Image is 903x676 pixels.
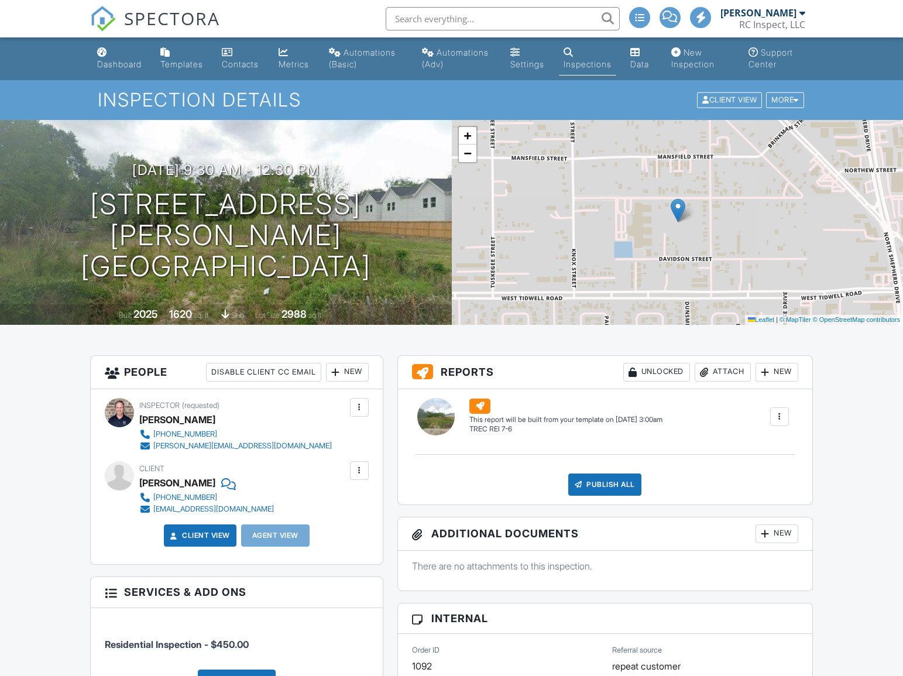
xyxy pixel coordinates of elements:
[217,42,264,76] a: Contacts
[329,47,396,69] div: Automations (Basic)
[697,92,762,108] div: Client View
[119,311,132,320] span: Built
[222,59,259,69] div: Contacts
[206,363,321,382] div: Disable Client CC Email
[124,6,220,30] span: SPECTORA
[326,363,369,382] div: New
[671,47,715,69] div: New Inspection
[133,308,158,320] div: 2025
[139,474,215,492] div: [PERSON_NAME]
[97,59,142,69] div: Dashboard
[98,90,805,110] h1: Inspection Details
[169,308,192,320] div: 1620
[153,505,274,514] div: [EMAIL_ADDRESS][DOMAIN_NAME]
[630,59,649,69] div: Data
[623,363,690,382] div: Unlocked
[667,42,734,76] a: New Inspection
[696,95,765,104] a: Client View
[776,316,778,323] span: |
[92,42,146,76] a: Dashboard
[160,59,203,69] div: Templates
[459,127,476,145] a: Zoom in
[506,42,550,76] a: Settings
[469,424,662,434] div: TREC REI 7-6
[398,356,812,389] h3: Reports
[463,128,471,143] span: +
[156,42,208,76] a: Templates
[459,145,476,162] a: Zoom out
[153,430,217,439] div: [PHONE_NUMBER]
[756,524,798,543] div: New
[105,617,368,660] li: Service: Residential Inspection
[281,308,307,320] div: 2988
[255,311,280,320] span: Lot Size
[90,6,116,32] img: The Best Home Inspection Software - Spectora
[744,42,811,76] a: Support Center
[139,401,180,410] span: Inspector
[139,440,332,452] a: [PERSON_NAME][EMAIL_ADDRESS][DOMAIN_NAME]
[274,42,315,76] a: Metrics
[463,146,471,160] span: −
[422,47,489,69] div: Automations (Adv)
[398,517,812,551] h3: Additional Documents
[139,503,274,515] a: [EMAIL_ADDRESS][DOMAIN_NAME]
[671,198,685,222] img: Marker
[412,560,798,572] p: There are no attachments to this inspection.
[231,311,244,320] span: slab
[564,59,612,69] div: Inspections
[412,645,440,656] label: Order ID
[780,316,811,323] a: © MapTiler
[91,577,382,608] h3: Services & Add ons
[279,59,309,69] div: Metrics
[720,7,796,19] div: [PERSON_NAME]
[90,16,220,40] a: SPECTORA
[739,19,805,30] div: RC Inspect, LLC
[153,441,332,451] div: [PERSON_NAME][EMAIL_ADDRESS][DOMAIN_NAME]
[153,493,217,502] div: [PHONE_NUMBER]
[756,363,798,382] div: New
[139,428,332,440] a: [PHONE_NUMBER]
[139,411,215,428] div: [PERSON_NAME]
[386,7,620,30] input: Search everything...
[139,492,274,503] a: [PHONE_NUMBER]
[559,42,616,76] a: Inspections
[168,530,230,541] a: Client View
[469,415,662,424] div: This report will be built from your template on [DATE] 3:00am
[308,311,323,320] span: sq.ft.
[19,189,433,282] h1: [STREET_ADDRESS][PERSON_NAME] [GEOGRAPHIC_DATA]
[324,42,408,76] a: Automations (Basic)
[194,311,210,320] span: sq. ft.
[612,645,662,656] label: Referral source
[417,42,496,76] a: Automations (Advanced)
[139,464,164,473] span: Client
[510,59,544,69] div: Settings
[568,473,641,496] div: Publish All
[695,363,751,382] div: Attach
[749,47,793,69] div: Support Center
[813,316,900,323] a: © OpenStreetMap contributors
[626,42,657,76] a: Data
[748,316,774,323] a: Leaflet
[132,162,320,178] h3: [DATE] 9:30 am - 12:30 pm
[398,603,812,634] h3: Internal
[766,92,804,108] div: More
[91,356,382,389] h3: People
[105,639,249,650] span: Residential Inspection - $450.00
[182,401,219,410] span: (requested)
